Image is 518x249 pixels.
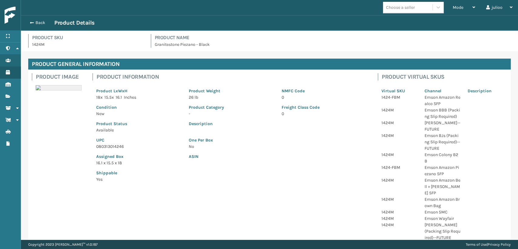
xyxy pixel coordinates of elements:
p: No [189,143,367,150]
img: 51104088640_40f294f443_o-scaled-700x700.jpg [36,85,82,90]
p: One Per Box [189,137,367,143]
p: Yes [96,176,181,182]
span: 15.5 x [104,95,114,100]
span: Mode [453,5,463,10]
h4: Product Name [155,34,511,41]
p: Product Category [189,104,274,111]
p: 1424M [32,41,144,48]
p: 1424M [381,209,417,215]
p: 1424M [381,152,417,158]
span: 26 lb [189,95,198,100]
p: Description [468,88,503,94]
p: 1424M [381,107,417,113]
p: Emson Amazon Brown Bag [425,196,460,209]
p: [PERSON_NAME] (Packing Slip Required)--FUTURE [425,222,460,241]
h4: Product Information [96,73,371,80]
h4: Product General Information [28,59,511,70]
p: 0 [282,111,367,117]
p: Freight Class Code [282,104,367,111]
span: Inches [124,95,136,100]
h4: Product Image [36,73,85,80]
p: ASIN [189,153,367,160]
p: Emson Amazon Piezano SFP [425,164,460,177]
p: Available [96,127,181,133]
span: 18 x [96,95,103,100]
p: Product Weight [189,88,274,94]
p: Assigned Box [96,153,181,160]
a: Privacy Policy [488,242,511,247]
p: 1424M [381,132,417,139]
p: NMFC Code [282,88,367,94]
p: 080313014246 [96,143,181,150]
h4: Product SKU [32,34,144,41]
p: Emson BBB (Packing Slip Required) [425,107,460,120]
p: 1424M [381,177,417,183]
p: Emson Amazon Realco SFP [425,94,460,107]
p: 1424M [381,222,417,228]
p: Copyright 2023 [PERSON_NAME]™ v 1.0.187 [28,240,98,249]
p: UPC [96,137,181,143]
p: Granitestone Piezano - Black [155,41,511,48]
p: Shippable [96,170,181,176]
span: 16.1 [116,95,122,100]
p: Product LxWxH [96,88,181,94]
p: Emson BJs (Packing Slip Required)--FUTURE [425,132,460,152]
h4: Product Virtual SKUs [382,73,507,80]
img: logo [5,7,59,24]
p: 1424-FBM [381,94,417,101]
p: Emson 5MC [425,209,460,215]
p: 16.1 x 15.5 x 18 [96,160,181,166]
p: Product Status [96,121,181,127]
p: Emson Amazon Bell + [PERSON_NAME] SFP [425,177,460,196]
p: Description [189,121,367,127]
p: 1424-FBM [381,164,417,171]
p: Condition [96,104,181,111]
p: Virtual SKU [381,88,417,94]
p: New [96,111,181,117]
p: Emson Wayfair [425,215,460,222]
h3: Product Details [54,19,95,26]
p: - [189,111,274,117]
a: Terms of Use [466,242,487,247]
p: 1424M [381,215,417,222]
div: Choose a seller [386,4,415,11]
p: [PERSON_NAME]--FUTURE [425,120,460,132]
p: 1424M [381,120,417,126]
p: Emson Colony B2B [425,152,460,164]
p: 0 [282,94,367,101]
p: Channel [425,88,460,94]
p: 1424M [381,196,417,203]
button: Back [26,20,54,26]
div: | [466,240,511,249]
